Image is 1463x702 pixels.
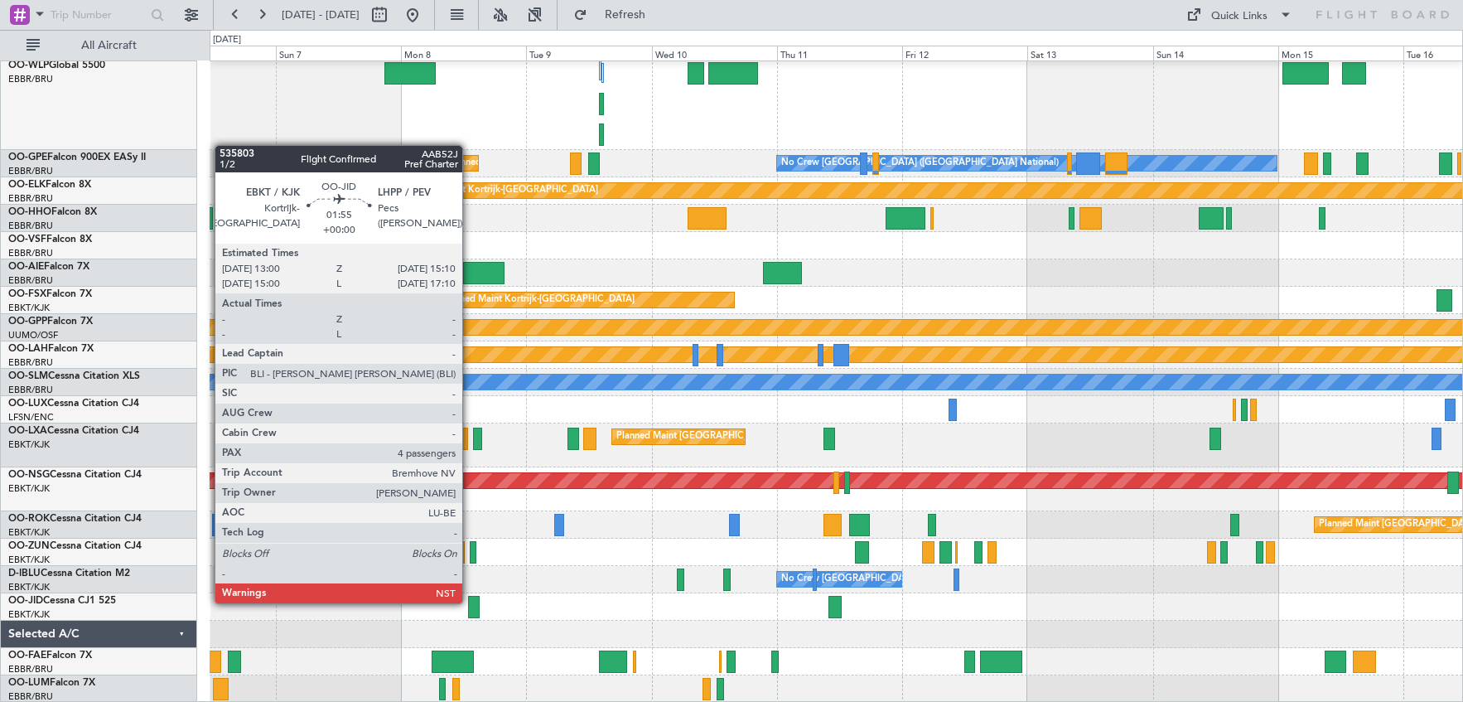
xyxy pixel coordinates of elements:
div: Planned Maint Kortrijk-[GEOGRAPHIC_DATA] [442,288,635,312]
span: OO-LUM [8,678,50,688]
div: Mon 15 [1278,46,1403,61]
span: OO-ZUN [8,541,50,551]
div: Sat 6 [151,46,276,61]
div: No Crew [GEOGRAPHIC_DATA] ([GEOGRAPHIC_DATA] National) [781,151,1059,176]
button: Quick Links [1178,2,1301,28]
a: OO-LXACessna Citation CJ4 [8,426,139,436]
div: Sun 14 [1153,46,1278,61]
div: No Crew [GEOGRAPHIC_DATA] ([GEOGRAPHIC_DATA] National) [781,567,1059,592]
a: OO-SLMCessna Citation XLS [8,371,140,381]
a: UUMO/OSF [8,329,58,341]
a: OO-GPEFalcon 900EX EASy II [8,153,146,162]
div: Planned Maint Kortrijk-[GEOGRAPHIC_DATA] [405,178,598,203]
a: EBBR/BRU [8,73,53,85]
span: OO-LXA [8,426,47,436]
a: OO-FAEFalcon 7X [8,651,92,661]
a: EBBR/BRU [8,384,53,396]
a: LFSN/ENC [8,411,54,424]
a: EBKT/KJK [8,526,50,539]
span: OO-NSG [8,470,50,480]
span: Refresh [591,9,660,21]
span: OO-LUX [8,399,47,409]
a: EBKT/KJK [8,581,50,593]
span: OO-GPP [8,317,47,327]
div: [DATE] [213,33,241,47]
a: OO-ZUNCessna Citation CJ4 [8,541,142,551]
a: OO-FSXFalcon 7X [8,289,92,299]
span: OO-HHO [8,207,51,217]
span: OO-FAE [8,651,46,661]
a: OO-WLPGlobal 5500 [8,61,105,70]
div: Sat 13 [1027,46,1152,61]
a: EBBR/BRU [8,165,53,177]
div: Mon 8 [401,46,526,61]
button: Refresh [566,2,665,28]
a: EBBR/BRU [8,356,53,369]
div: Thu 11 [777,46,902,61]
a: EBKT/KJK [8,554,50,566]
div: Quick Links [1211,8,1267,25]
a: OO-LUXCessna Citation CJ4 [8,399,139,409]
a: OO-ROKCessna Citation CJ4 [8,514,142,524]
span: OO-SLM [8,371,48,381]
div: Fri 12 [902,46,1027,61]
span: OO-FSX [8,289,46,299]
a: OO-AIEFalcon 7X [8,262,89,272]
span: OO-ROK [8,514,50,524]
button: All Aircraft [18,32,180,59]
a: EBBR/BRU [8,192,53,205]
a: EBBR/BRU [8,220,53,232]
a: OO-JIDCessna CJ1 525 [8,596,116,606]
a: EBBR/BRU [8,274,53,287]
div: Planned Maint [GEOGRAPHIC_DATA] ([GEOGRAPHIC_DATA] National) [447,151,747,176]
span: OO-LAH [8,344,48,354]
a: EBKT/KJK [8,302,50,314]
a: OO-ELKFalcon 8X [8,180,91,190]
a: OO-GPPFalcon 7X [8,317,93,327]
a: EBBR/BRU [8,663,53,675]
span: All Aircraft [43,40,175,51]
div: Wed 10 [652,46,777,61]
a: OO-HHOFalcon 8X [8,207,97,217]
a: EBKT/KJK [8,608,50,621]
a: EBBR/BRU [8,247,53,259]
input: Trip Number [51,2,146,27]
a: D-IBLUCessna Citation M2 [8,569,130,579]
div: Sun 7 [276,46,401,61]
a: EBKT/KJK [8,438,50,451]
a: OO-VSFFalcon 8X [8,235,92,244]
a: OO-LAHFalcon 7X [8,344,94,354]
div: Planned Maint [GEOGRAPHIC_DATA] ([GEOGRAPHIC_DATA] National) [616,424,916,449]
a: EBKT/KJK [8,482,50,495]
span: OO-WLP [8,61,49,70]
span: OO-AIE [8,262,44,272]
span: OO-ELK [8,180,46,190]
span: OO-GPE [8,153,47,162]
span: OO-JID [8,596,43,606]
span: [DATE] - [DATE] [282,7,360,22]
a: OO-NSGCessna Citation CJ4 [8,470,142,480]
span: OO-VSF [8,235,46,244]
a: OO-LUMFalcon 7X [8,678,95,688]
span: D-IBLU [8,569,41,579]
div: Tue 9 [526,46,651,61]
